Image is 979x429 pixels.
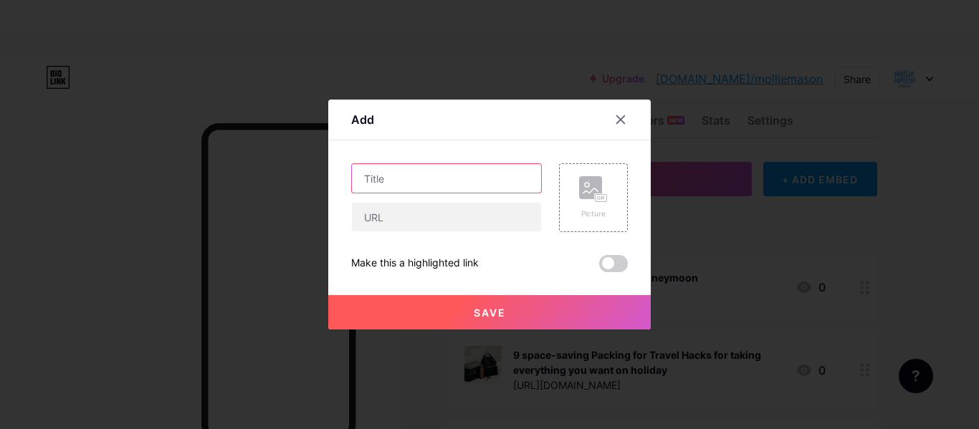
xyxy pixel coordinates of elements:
button: Save [328,295,651,329]
div: Picture [579,208,608,219]
div: Add [351,111,374,128]
span: Save [474,307,506,319]
input: URL [352,203,541,231]
input: Title [352,164,541,193]
div: Make this a highlighted link [351,255,479,272]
